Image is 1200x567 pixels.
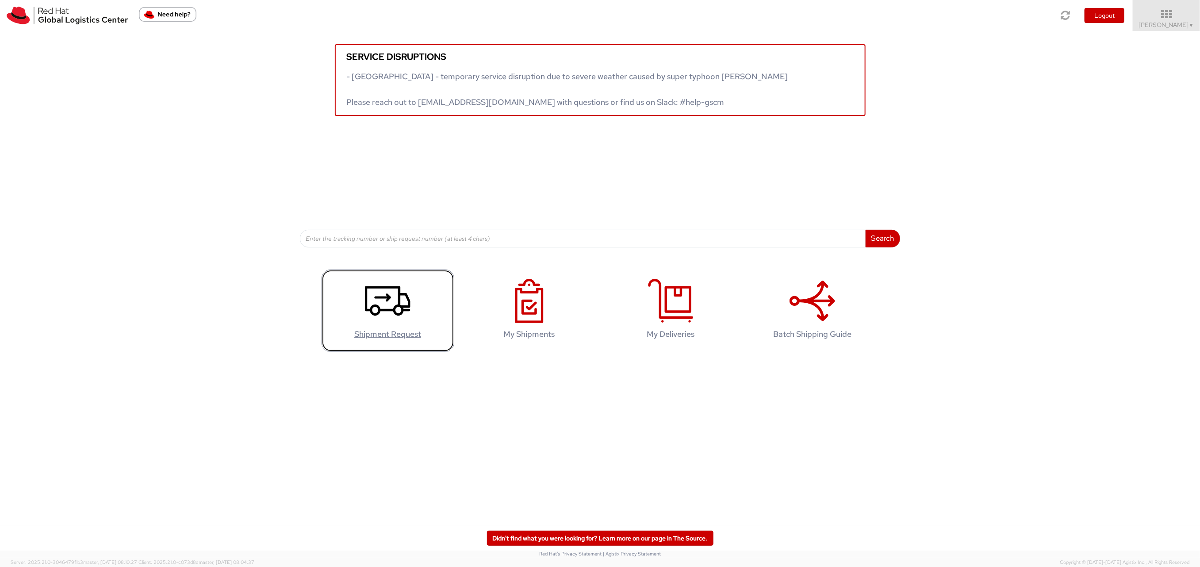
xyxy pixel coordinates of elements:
h4: Shipment Request [331,330,445,339]
button: Need help? [139,7,196,22]
span: [PERSON_NAME] [1139,21,1194,29]
a: My Deliveries [605,270,737,352]
span: master, [DATE] 08:10:27 [83,559,137,565]
a: My Shipments [463,270,596,352]
span: Server: 2025.21.0-3046479f1b3 [11,559,137,565]
a: Service disruptions - [GEOGRAPHIC_DATA] - temporary service disruption due to severe weather caus... [335,44,866,116]
h4: My Shipments [472,330,587,339]
h4: My Deliveries [614,330,728,339]
span: master, [DATE] 08:04:37 [199,559,254,565]
a: Shipment Request [322,270,454,352]
input: Enter the tracking number or ship request number (at least 4 chars) [300,230,866,247]
span: - [GEOGRAPHIC_DATA] - temporary service disruption due to severe weather caused by super typhoon ... [347,71,788,107]
span: ▼ [1189,22,1194,29]
span: Client: 2025.21.0-c073d8a [138,559,254,565]
button: Search [866,230,900,247]
a: Batch Shipping Guide [746,270,879,352]
a: Didn't find what you were looking for? Learn more on our page in The Source. [487,531,713,546]
a: | Agistix Privacy Statement [603,551,661,557]
h4: Batch Shipping Guide [755,330,870,339]
img: rh-logistics-00dfa346123c4ec078e1.svg [7,7,128,24]
button: Logout [1085,8,1124,23]
span: Copyright © [DATE]-[DATE] Agistix Inc., All Rights Reserved [1060,559,1189,566]
h5: Service disruptions [347,52,854,62]
a: Red Hat's Privacy Statement [539,551,602,557]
